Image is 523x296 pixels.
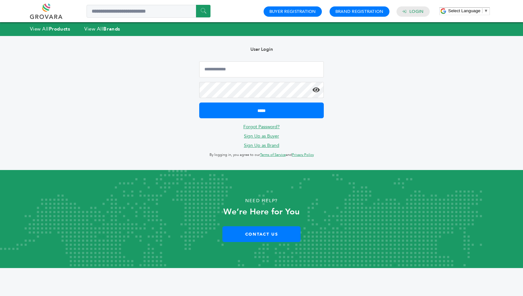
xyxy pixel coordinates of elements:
a: Sign Up as Buyer [244,133,279,139]
strong: Products [49,26,70,32]
p: Need Help? [26,196,497,206]
a: Sign Up as Brand [244,142,279,148]
strong: Brands [103,26,120,32]
a: Select Language​ [448,8,488,13]
input: Email Address [199,61,323,77]
a: Buyer Registration [269,9,316,14]
a: Brand Registration [335,9,384,14]
a: View AllBrands [84,26,120,32]
a: Terms of Service [260,152,286,157]
a: Privacy Policy [292,152,314,157]
span: ▼ [484,8,488,13]
a: Forgot Password? [243,124,280,130]
input: Search a product or brand... [87,5,210,18]
strong: We’re Here for You [223,206,300,218]
a: Login [409,9,424,14]
a: Contact Us [222,226,301,242]
b: User Login [250,46,273,52]
a: View AllProducts [30,26,70,32]
input: Password [199,82,323,98]
span: Select Language [448,8,481,13]
p: By logging in, you agree to our and [199,151,323,159]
